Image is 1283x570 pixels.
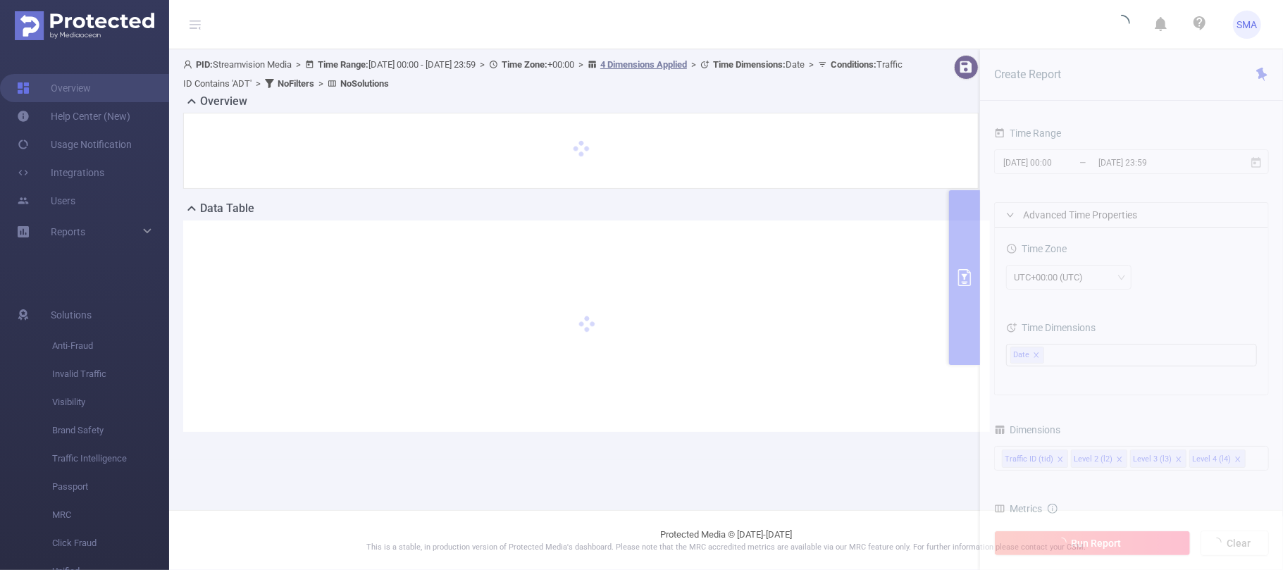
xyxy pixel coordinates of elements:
span: Streamvision Media [DATE] 00:00 - [DATE] 23:59 +00:00 [183,59,903,89]
b: Conditions : [831,59,876,70]
span: SMA [1237,11,1258,39]
span: Visibility [52,388,169,416]
b: No Solutions [340,78,389,89]
h2: Overview [200,93,247,110]
span: Reports [51,226,85,237]
span: Invalid Traffic [52,360,169,388]
span: > [805,59,818,70]
span: MRC [52,501,169,529]
b: Time Range: [318,59,368,70]
span: Date [713,59,805,70]
span: Passport [52,473,169,501]
b: PID: [196,59,213,70]
span: Anti-Fraud [52,332,169,360]
i: icon: user [183,60,196,69]
a: Overview [17,74,91,102]
span: > [476,59,489,70]
span: Brand Safety [52,416,169,445]
a: Users [17,187,75,215]
p: This is a stable, in production version of Protected Media's dashboard. Please note that the MRC ... [204,542,1248,554]
a: Integrations [17,159,104,187]
u: 4 Dimensions Applied [600,59,687,70]
span: Click Fraud [52,529,169,557]
h2: Data Table [200,200,254,217]
a: Reports [51,218,85,246]
span: > [252,78,265,89]
b: No Filters [278,78,314,89]
span: Solutions [51,301,92,329]
span: > [292,59,305,70]
footer: Protected Media © [DATE]-[DATE] [169,510,1283,570]
span: Traffic Intelligence [52,445,169,473]
b: Time Zone: [502,59,547,70]
i: icon: loading [1113,15,1130,35]
img: Protected Media [15,11,154,40]
a: Help Center (New) [17,102,130,130]
b: Time Dimensions : [713,59,786,70]
span: > [314,78,328,89]
span: > [687,59,700,70]
span: > [574,59,588,70]
a: Usage Notification [17,130,132,159]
